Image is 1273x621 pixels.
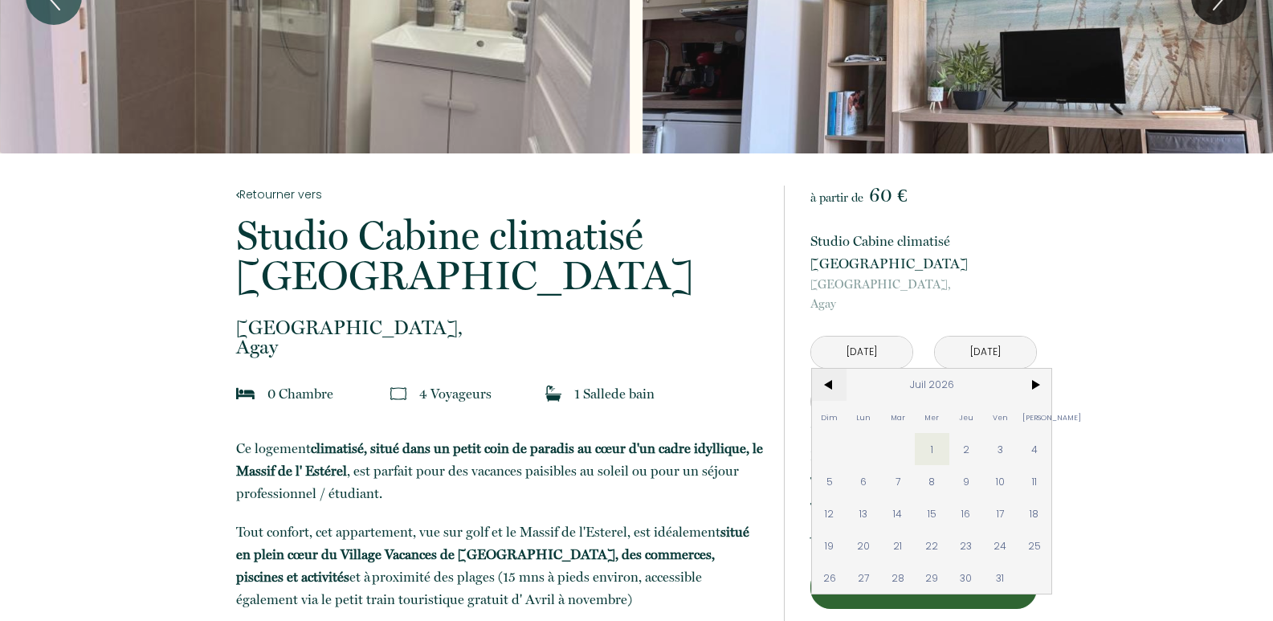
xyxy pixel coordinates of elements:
p: 125 € × 1 nuit [810,421,881,440]
span: 25 [1018,529,1052,562]
b: situé en plein cœur du Village Vacances de [GEOGRAPHIC_DATA], des commerces, piscines et activités [236,524,749,585]
p: Agay [236,318,763,357]
span: 27 [847,562,881,594]
span: 4 [1018,433,1052,465]
p: Taxe de séjour [810,472,884,492]
span: 13 [847,497,881,529]
p: Ce logement , est parfait pour des vacances paisibles au soleil ou pour un séjour professionnel /... [236,437,763,505]
span: 11 [1018,465,1052,497]
p: Acompte (30%) [810,524,917,543]
p: Studio Cabine climatisé [GEOGRAPHIC_DATA] [810,230,1037,275]
span: 30 [949,562,984,594]
span: > [1018,369,1052,401]
span: 14 [880,497,915,529]
span: [GEOGRAPHIC_DATA], [810,275,1037,294]
span: 3 [983,433,1018,465]
span: 29 [915,562,949,594]
span: 1 [915,433,949,465]
span: 16 [949,497,984,529]
span: 24 [983,529,1018,562]
span: 8 [915,465,949,497]
p: Studio Cabine climatisé [GEOGRAPHIC_DATA] [236,215,763,296]
span: 10 [983,465,1018,497]
span: 18 [1018,497,1052,529]
span: Juil 2026 [847,369,1018,401]
span: Mer [915,401,949,433]
span: 2 [949,433,984,465]
span: 9 [949,465,984,497]
span: 6 [847,465,881,497]
span: [GEOGRAPHIC_DATA], [236,318,763,337]
span: Mar [880,401,915,433]
p: Total [810,498,837,517]
span: Lun [847,401,881,433]
span: s [486,386,492,402]
span: [PERSON_NAME] [1018,401,1052,433]
p: 4 Voyageur [419,382,492,405]
span: 21 [880,529,915,562]
span: 20 [847,529,881,562]
input: Arrivée [811,337,912,368]
span: Ven [983,401,1018,433]
input: Départ [935,337,1036,368]
img: guests [390,386,406,402]
span: 7 [880,465,915,497]
span: 12 [812,497,847,529]
p: Frais de ménage [810,447,895,466]
span: 31 [983,562,1018,594]
p: Tout confort, cet appartement, vue sur golf et le Massif de l'Esterel, est idéalement et à proxim... [236,521,763,611]
span: Jeu [949,401,984,433]
span: 22 [915,529,949,562]
p: Agay [810,275,1037,313]
span: 23 [949,529,984,562]
span: à partir de [810,190,863,205]
span: 17 [983,497,1018,529]
span: Dim [812,401,847,433]
span: 15 [915,497,949,529]
span: 19 [812,529,847,562]
p: 1 Salle de bain [574,382,655,405]
b: climatisé, situé dans un petit coin de paradis au cœur d'un cadre idyllique, le Massif de l' Estérel [236,440,763,479]
p: 0 Chambre [267,382,333,405]
span: 28 [880,562,915,594]
a: Retourner vers [236,186,763,203]
span: < [812,369,847,401]
span: 60 € [869,184,907,206]
span: 26 [812,562,847,594]
button: Contacter [810,566,1037,609]
span: 5 [812,465,847,497]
